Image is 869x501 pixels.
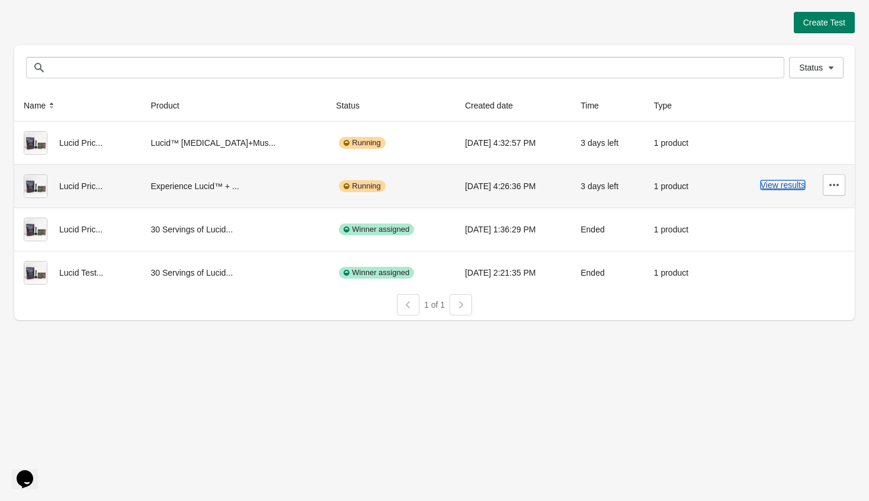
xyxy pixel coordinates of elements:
[424,300,445,309] span: 1 of 1
[465,261,562,285] div: [DATE] 2:21:35 PM
[576,95,615,116] button: Time
[460,95,530,116] button: Created date
[339,224,414,235] div: Winner assigned
[465,174,562,198] div: [DATE] 4:26:36 PM
[331,95,376,116] button: Status
[24,131,132,155] div: Lucid Pric...
[339,137,385,149] div: Running
[649,95,688,116] button: Type
[581,261,635,285] div: Ended
[654,218,704,241] div: 1 product
[151,261,318,285] div: 30 Servings of Lucid...
[146,95,196,116] button: Product
[151,131,318,155] div: Lucid™ [MEDICAL_DATA]+Mus...
[581,174,635,198] div: 3 days left
[654,174,704,198] div: 1 product
[24,218,132,241] div: Lucid Pric...
[761,180,805,190] button: View results
[654,261,704,285] div: 1 product
[794,12,855,33] button: Create Test
[799,63,823,72] span: Status
[151,174,318,198] div: Experience Lucid™ + ...
[581,131,635,155] div: 3 days left
[803,18,845,27] span: Create Test
[465,218,562,241] div: [DATE] 1:36:29 PM
[24,174,132,198] div: Lucid Pric...
[654,131,704,155] div: 1 product
[24,261,132,285] div: Lucid Test...
[465,131,562,155] div: [DATE] 4:32:57 PM
[789,57,844,78] button: Status
[339,267,414,279] div: Winner assigned
[339,180,385,192] div: Running
[12,454,50,489] iframe: chat widget
[19,95,62,116] button: Name
[151,218,318,241] div: 30 Servings of Lucid...
[581,218,635,241] div: Ended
